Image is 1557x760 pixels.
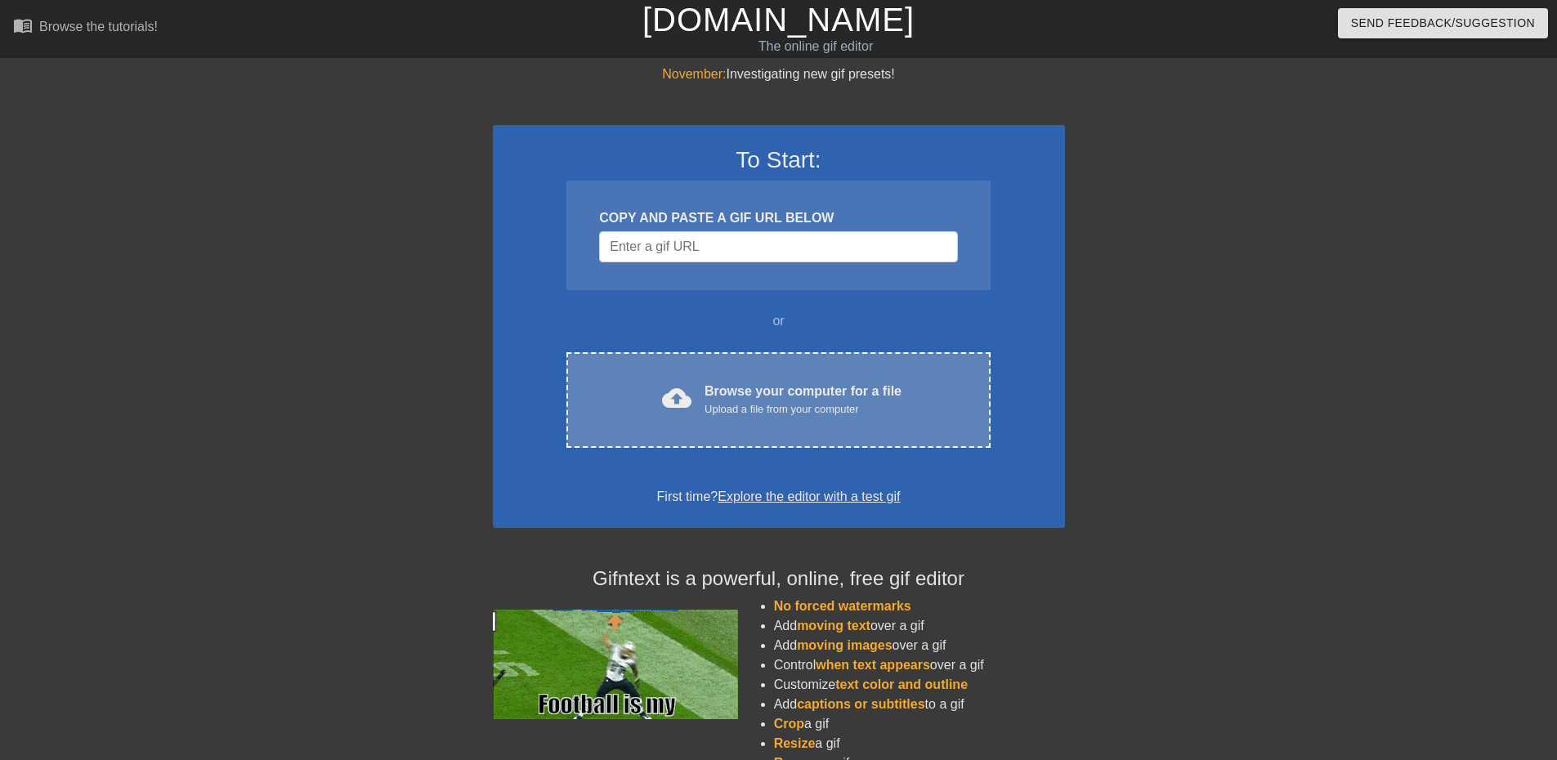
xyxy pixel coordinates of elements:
li: Customize [774,675,1065,695]
span: moving text [797,619,870,633]
span: when text appears [816,658,930,672]
div: COPY AND PASTE A GIF URL BELOW [599,208,957,228]
a: [DOMAIN_NAME] [642,2,915,38]
div: or [535,311,1022,331]
div: Upload a file from your computer [705,401,902,418]
button: Send Feedback/Suggestion [1338,8,1548,38]
span: No forced watermarks [774,599,911,613]
div: Browse the tutorials! [39,20,158,34]
span: text color and outline [835,677,968,691]
span: Crop [774,717,804,731]
span: November: [662,67,726,81]
div: First time? [514,487,1044,507]
a: Browse the tutorials! [13,16,158,41]
li: Control over a gif [774,655,1065,675]
input: Username [599,231,957,262]
h4: Gifntext is a powerful, online, free gif editor [493,567,1065,591]
span: moving images [797,638,892,652]
span: Resize [774,736,816,750]
span: menu_book [13,16,33,35]
li: Add over a gif [774,636,1065,655]
li: a gif [774,714,1065,734]
div: The online gif editor [527,37,1104,56]
h3: To Start: [514,146,1044,174]
li: a gif [774,734,1065,753]
img: football_small.gif [493,610,738,719]
span: cloud_upload [662,383,691,413]
span: Send Feedback/Suggestion [1351,13,1535,34]
div: Browse your computer for a file [705,382,902,418]
a: Explore the editor with a test gif [718,490,900,503]
li: Add over a gif [774,616,1065,636]
div: Investigating new gif presets! [493,65,1065,84]
span: captions or subtitles [797,697,924,711]
li: Add to a gif [774,695,1065,714]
